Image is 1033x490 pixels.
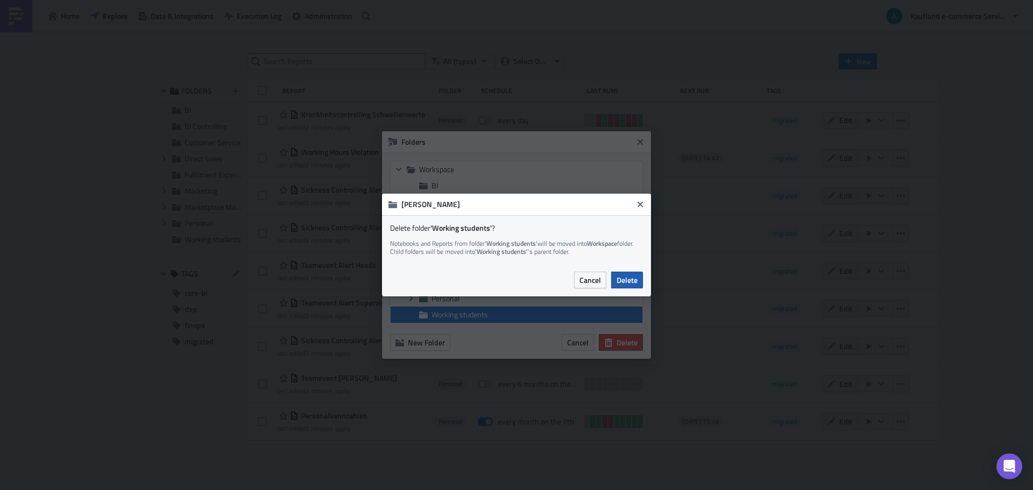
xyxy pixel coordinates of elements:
[430,222,492,233] strong: ' Working students '
[485,238,537,248] strong: ' Working students '
[390,233,643,256] span: Notebooks and Reports from folder will be moved into folder. Child folders will be moved into 's ...
[996,453,1022,479] div: Open Intercom Messenger
[574,272,606,288] button: Cancel
[617,274,638,286] span: Delete
[579,274,601,286] span: Cancel
[401,200,633,209] h6: [PERSON_NAME]
[475,246,528,257] strong: ' Working students '
[611,272,643,288] button: Delete
[587,238,617,248] strong: Workspace
[390,223,643,256] div: Delete folder ?
[632,196,648,212] button: Close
